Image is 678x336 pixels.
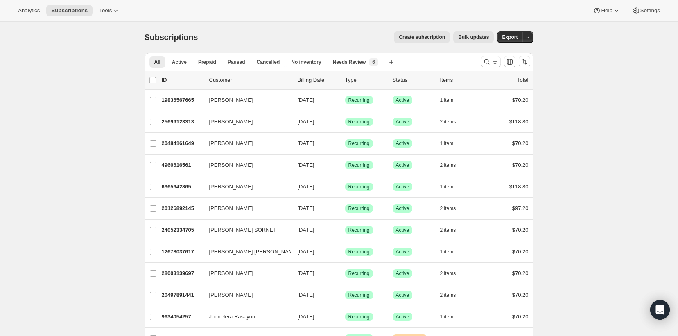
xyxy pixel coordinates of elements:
[348,162,370,168] span: Recurring
[440,76,481,84] div: Items
[13,5,45,16] button: Analytics
[228,59,245,65] span: Paused
[51,7,88,14] span: Subscriptions
[440,311,463,323] button: 1 item
[209,76,291,84] p: Customer
[162,313,203,321] p: 9634054257
[440,249,454,255] span: 1 item
[396,314,409,320] span: Active
[440,116,465,128] button: 2 items
[396,205,409,212] span: Active
[204,94,286,107] button: [PERSON_NAME]
[348,184,370,190] span: Recurring
[298,76,339,84] p: Billing Date
[291,59,321,65] span: No inventory
[198,59,216,65] span: Prepaid
[162,248,203,256] p: 12678037617
[162,183,203,191] p: 6365642865
[440,97,454,103] span: 1 item
[440,162,456,168] span: 2 items
[440,119,456,125] span: 2 items
[512,227,529,233] span: $70.20
[394,31,450,43] button: Create subscription
[440,94,463,106] button: 1 item
[209,139,253,148] span: [PERSON_NAME]
[209,204,253,213] span: [PERSON_NAME]
[512,314,529,320] span: $70.20
[440,246,463,258] button: 1 item
[512,97,529,103] span: $70.20
[399,34,445,40] span: Create subscription
[145,33,198,42] span: Subscriptions
[257,59,280,65] span: Cancelled
[396,184,409,190] span: Active
[348,205,370,212] span: Recurring
[627,5,665,16] button: Settings
[440,227,456,233] span: 2 items
[209,269,253,278] span: [PERSON_NAME]
[162,118,203,126] p: 25699123313
[298,119,314,125] span: [DATE]
[209,291,253,299] span: [PERSON_NAME]
[440,184,454,190] span: 1 item
[204,310,286,323] button: Judnefera Rasayon
[502,34,518,40] span: Export
[209,161,253,169] span: [PERSON_NAME]
[298,184,314,190] span: [DATE]
[348,249,370,255] span: Recurring
[204,137,286,150] button: [PERSON_NAME]
[440,140,454,147] span: 1 item
[504,56,515,67] button: Customize table column order and visibility
[162,291,203,299] p: 20497891441
[345,76,386,84] div: Type
[396,270,409,277] span: Active
[512,249,529,255] span: $70.20
[298,292,314,298] span: [DATE]
[512,140,529,146] span: $70.20
[601,7,612,14] span: Help
[298,270,314,276] span: [DATE]
[440,292,456,298] span: 2 items
[440,268,465,279] button: 2 items
[497,31,522,43] button: Export
[348,314,370,320] span: Recurring
[512,205,529,211] span: $97.20
[46,5,93,16] button: Subscriptions
[204,202,286,215] button: [PERSON_NAME]
[162,268,529,279] div: 28003139697[PERSON_NAME][DATE]SuccessRecurringSuccessActive2 items$70.20
[99,7,112,14] span: Tools
[162,139,203,148] p: 20484161649
[204,115,286,128] button: [PERSON_NAME]
[162,94,529,106] div: 19836567665[PERSON_NAME][DATE]SuccessRecurringSuccessActive1 item$70.20
[640,7,660,14] span: Settings
[348,119,370,125] span: Recurring
[94,5,125,16] button: Tools
[162,116,529,128] div: 25699123313[PERSON_NAME][DATE]SuccessRecurringSuccessActive2 items$118.80
[204,289,286,302] button: [PERSON_NAME]
[298,162,314,168] span: [DATE]
[209,226,277,234] span: [PERSON_NAME] SORNET
[396,97,409,103] span: Active
[162,224,529,236] div: 24052334705[PERSON_NAME] SORNET[DATE]SuccessRecurringSuccessActive2 items$70.20
[204,245,286,258] button: [PERSON_NAME] [PERSON_NAME]
[209,118,253,126] span: [PERSON_NAME]
[162,76,203,84] p: ID
[162,76,529,84] div: IDCustomerBilling DateTypeStatusItemsTotal
[517,76,528,84] p: Total
[396,140,409,147] span: Active
[162,138,529,149] div: 20484161649[PERSON_NAME][DATE]SuccessRecurringSuccessActive1 item$70.20
[298,227,314,233] span: [DATE]
[162,203,529,214] div: 20126892145[PERSON_NAME][DATE]SuccessRecurringSuccessActive2 items$97.20
[162,311,529,323] div: 9634054257Judnefera Rasayon[DATE]SuccessRecurringSuccessActive1 item$70.20
[204,224,286,237] button: [PERSON_NAME] SORNET
[348,292,370,298] span: Recurring
[298,314,314,320] span: [DATE]
[440,205,456,212] span: 2 items
[162,181,529,193] div: 6365642865[PERSON_NAME][DATE]SuccessRecurringSuccessActive1 item$118.80
[348,270,370,277] span: Recurring
[18,7,40,14] span: Analytics
[650,300,670,320] div: Open Intercom Messenger
[588,5,625,16] button: Help
[372,59,375,65] span: 6
[333,59,366,65] span: Needs Review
